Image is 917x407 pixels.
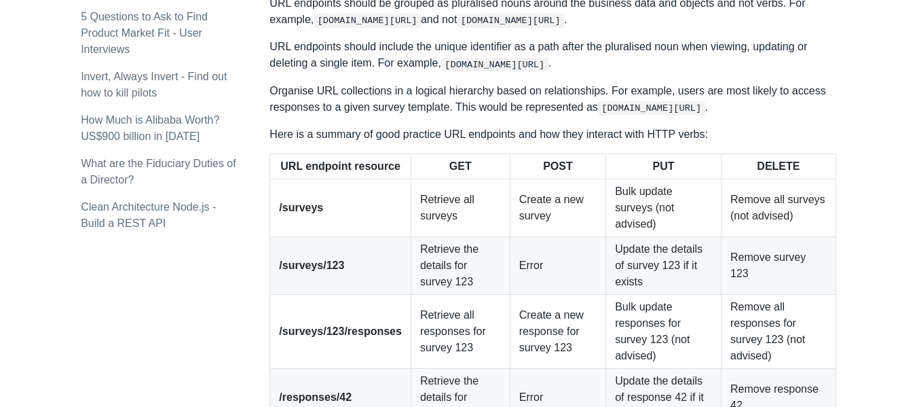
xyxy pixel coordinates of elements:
[81,158,236,185] a: What are the Fiduciary Duties of a Director?
[81,201,216,229] a: Clean Architecture Node.js - Build a REST API
[81,11,208,55] a: 5 Questions to Ask to Find Product Market Fit - User Interviews
[81,114,219,142] a: How Much is Alibaba Worth? US$900 billion in [DATE]
[411,237,510,295] td: Retrieve the details for survey 123
[411,154,510,179] th: GET
[457,14,564,27] code: [DOMAIN_NAME][URL]
[269,39,836,71] p: URL endpoints should include the unique identifier as a path after the pluralised noun when viewi...
[510,237,605,295] td: Error
[270,154,411,179] th: URL endpoint resource
[606,237,722,295] td: Update the details of survey 123 if it exists
[411,295,510,369] td: Retrieve all responses for survey 123
[411,179,510,237] td: Retrieve all surveys
[721,179,836,237] td: Remove all surveys (not advised)
[279,325,402,337] strong: /surveys/123/responses
[269,126,836,143] p: Here is a summary of good practice URL endpoints and how they interact with HTTP verbs:
[81,71,227,99] a: Invert, Always Invert - Find out how to kill pilots
[510,295,605,369] td: Create a new response for survey 123
[606,179,722,237] td: Bulk update surveys (not advised)
[441,58,548,71] code: [DOMAIN_NAME][URL]
[510,179,605,237] td: Create a new survey
[721,154,836,179] th: DELETE
[598,101,705,115] code: [DOMAIN_NAME][URL]
[314,14,421,27] code: [DOMAIN_NAME][URL]
[721,237,836,295] td: Remove survey 123
[606,154,722,179] th: PUT
[510,154,605,179] th: POST
[269,83,836,116] p: Organise URL collections in a logical hierarchy based on relationships. For example, users are mo...
[279,391,352,403] strong: /responses/42
[721,295,836,369] td: Remove all responses for survey 123 (not advised)
[279,260,344,271] strong: /surveys/123
[606,295,722,369] td: Bulk update responses for survey 123 (not advised)
[279,202,323,213] strong: /surveys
